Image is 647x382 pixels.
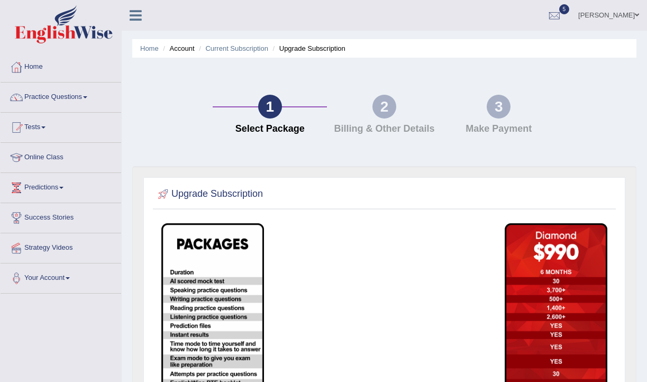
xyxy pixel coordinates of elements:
[1,83,121,109] a: Practice Questions
[1,113,121,139] a: Tests
[205,44,268,52] a: Current Subscription
[218,124,322,134] h4: Select Package
[1,263,121,290] a: Your Account
[258,95,282,119] div: 1
[1,233,121,260] a: Strategy Videos
[270,43,345,53] li: Upgrade Subscription
[160,43,194,53] li: Account
[447,124,551,134] h4: Make Payment
[140,44,159,52] a: Home
[156,186,263,202] h2: Upgrade Subscription
[487,95,511,119] div: 3
[332,124,436,134] h4: Billing & Other Details
[1,143,121,169] a: Online Class
[1,52,121,79] a: Home
[559,4,570,14] span: 5
[372,95,396,119] div: 2
[1,173,121,199] a: Predictions
[1,203,121,230] a: Success Stories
